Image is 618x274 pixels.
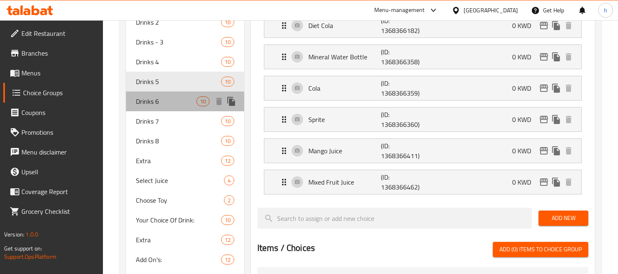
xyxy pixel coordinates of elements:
span: Drinks 5 [136,77,221,87]
span: Coverage Report [21,187,97,197]
span: 10 [222,216,234,224]
li: Expand [257,10,588,41]
button: delete [562,113,575,126]
span: Add On's: [136,255,221,265]
span: Edit Restaurant [21,28,97,38]
button: edit [538,51,550,63]
div: Expand [264,45,581,69]
p: Mango Juice [308,146,381,156]
span: Add New [545,213,582,223]
span: Grocery Checklist [21,206,97,216]
span: Drinks 7 [136,116,221,126]
div: Choices [196,96,210,106]
p: Mixed Fruit Juice [308,177,381,187]
div: Menu-management [374,5,425,15]
div: Drinks 810 [126,131,244,151]
button: Add (0) items to choice group [493,242,588,257]
div: Drinks 210 [126,12,244,32]
div: Choices [221,17,234,27]
span: Drinks 2 [136,17,221,27]
a: Upsell [3,162,103,182]
span: Extra [136,235,221,245]
div: Drinks - 310 [126,32,244,52]
span: 10 [222,117,234,125]
span: Extra [136,156,221,166]
li: Expand [257,41,588,73]
p: (ID: 1368366358) [381,47,429,67]
div: Expand [264,139,581,163]
span: Get support on: [4,243,42,254]
a: Menus [3,63,103,83]
a: Grocery Checklist [3,201,103,221]
a: Menu disclaimer [3,142,103,162]
div: Drinks 410 [126,52,244,72]
input: search [257,208,532,229]
span: 10 [222,78,234,86]
div: Add On's:12 [126,250,244,269]
div: Expand [264,170,581,194]
button: edit [538,19,550,32]
div: Drinks 610deleteduplicate [126,91,244,111]
h2: Items / Choices [257,242,315,254]
span: Drinks 6 [136,96,196,106]
li: Expand [257,73,588,104]
div: Extra12 [126,151,244,171]
p: 0 KWD [512,177,538,187]
p: Mineral Water Bottle [308,52,381,62]
a: Edit Restaurant [3,23,103,43]
span: Choice Groups [23,88,97,98]
span: Your Choice Of Drink: [136,215,221,225]
span: Add (0) items to choice group [499,244,582,255]
p: 0 KWD [512,21,538,30]
div: Choices [221,77,234,87]
button: duplicate [550,19,562,32]
span: Branches [21,48,97,58]
div: Choices [221,255,234,265]
span: 12 [222,236,234,244]
button: duplicate [550,145,562,157]
span: 12 [222,256,234,264]
div: Choose Toy2 [126,190,244,210]
span: Upsell [21,167,97,177]
button: delete [562,51,575,63]
p: 0 KWD [512,146,538,156]
div: Choices [221,57,234,67]
p: (ID: 1368366359) [381,78,429,98]
button: duplicate [550,51,562,63]
span: Drinks 8 [136,136,221,146]
li: Expand [257,135,588,166]
li: Expand [257,166,588,198]
li: Expand [257,104,588,135]
button: edit [538,145,550,157]
div: Drinks 710 [126,111,244,131]
span: 10 [222,58,234,66]
span: Coupons [21,108,97,117]
button: Add New [539,211,588,226]
p: (ID: 1368366462) [381,172,429,192]
span: 10 [222,19,234,26]
div: Choices [224,195,234,205]
p: Sprite [308,115,381,124]
p: 0 KWD [512,115,538,124]
button: edit [538,113,550,126]
button: edit [538,176,550,188]
span: 12 [222,157,234,165]
p: 0 KWD [512,83,538,93]
span: Choose Toy [136,195,224,205]
div: Extra12 [126,230,244,250]
div: Choices [221,235,234,245]
button: duplicate [550,176,562,188]
a: Branches [3,43,103,63]
div: Choices [221,156,234,166]
div: Choices [221,215,234,225]
button: delete [562,145,575,157]
a: Support.OpsPlatform [4,251,56,262]
button: duplicate [550,82,562,94]
div: Choices [224,176,234,185]
p: Cola [308,83,381,93]
p: Diet Cola [308,21,381,30]
p: (ID: 1368366360) [381,110,429,129]
div: Drinks 510 [126,72,244,91]
span: Menus [21,68,97,78]
button: duplicate [225,95,238,108]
